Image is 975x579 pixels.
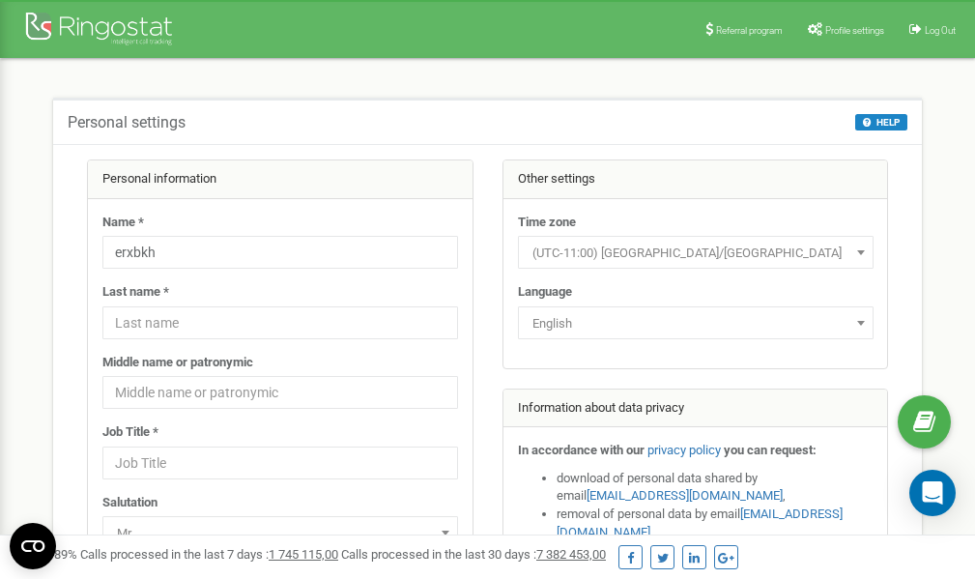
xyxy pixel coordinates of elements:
[269,547,338,562] u: 1 745 115,00
[557,506,874,541] li: removal of personal data by email ,
[587,488,783,503] a: [EMAIL_ADDRESS][DOMAIN_NAME]
[525,310,867,337] span: English
[102,376,458,409] input: Middle name or patronymic
[557,470,874,506] li: download of personal data shared by email ,
[647,443,721,457] a: privacy policy
[518,236,874,269] span: (UTC-11:00) Pacific/Midway
[102,516,458,549] span: Mr.
[102,447,458,479] input: Job Title
[10,523,56,569] button: Open CMP widget
[109,520,451,547] span: Mr.
[503,390,888,428] div: Information about data privacy
[503,160,888,199] div: Other settings
[102,214,144,232] label: Name *
[102,236,458,269] input: Name
[724,443,817,457] strong: you can request:
[80,547,338,562] span: Calls processed in the last 7 days :
[518,306,874,339] span: English
[518,214,576,232] label: Time zone
[68,114,186,131] h5: Personal settings
[925,25,956,36] span: Log Out
[341,547,606,562] span: Calls processed in the last 30 days :
[518,443,645,457] strong: In accordance with our
[536,547,606,562] u: 7 382 453,00
[855,114,907,130] button: HELP
[88,160,473,199] div: Personal information
[825,25,884,36] span: Profile settings
[102,283,169,302] label: Last name *
[102,423,158,442] label: Job Title *
[909,470,956,516] div: Open Intercom Messenger
[102,306,458,339] input: Last name
[518,283,572,302] label: Language
[716,25,783,36] span: Referral program
[102,494,158,512] label: Salutation
[102,354,253,372] label: Middle name or patronymic
[525,240,867,267] span: (UTC-11:00) Pacific/Midway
